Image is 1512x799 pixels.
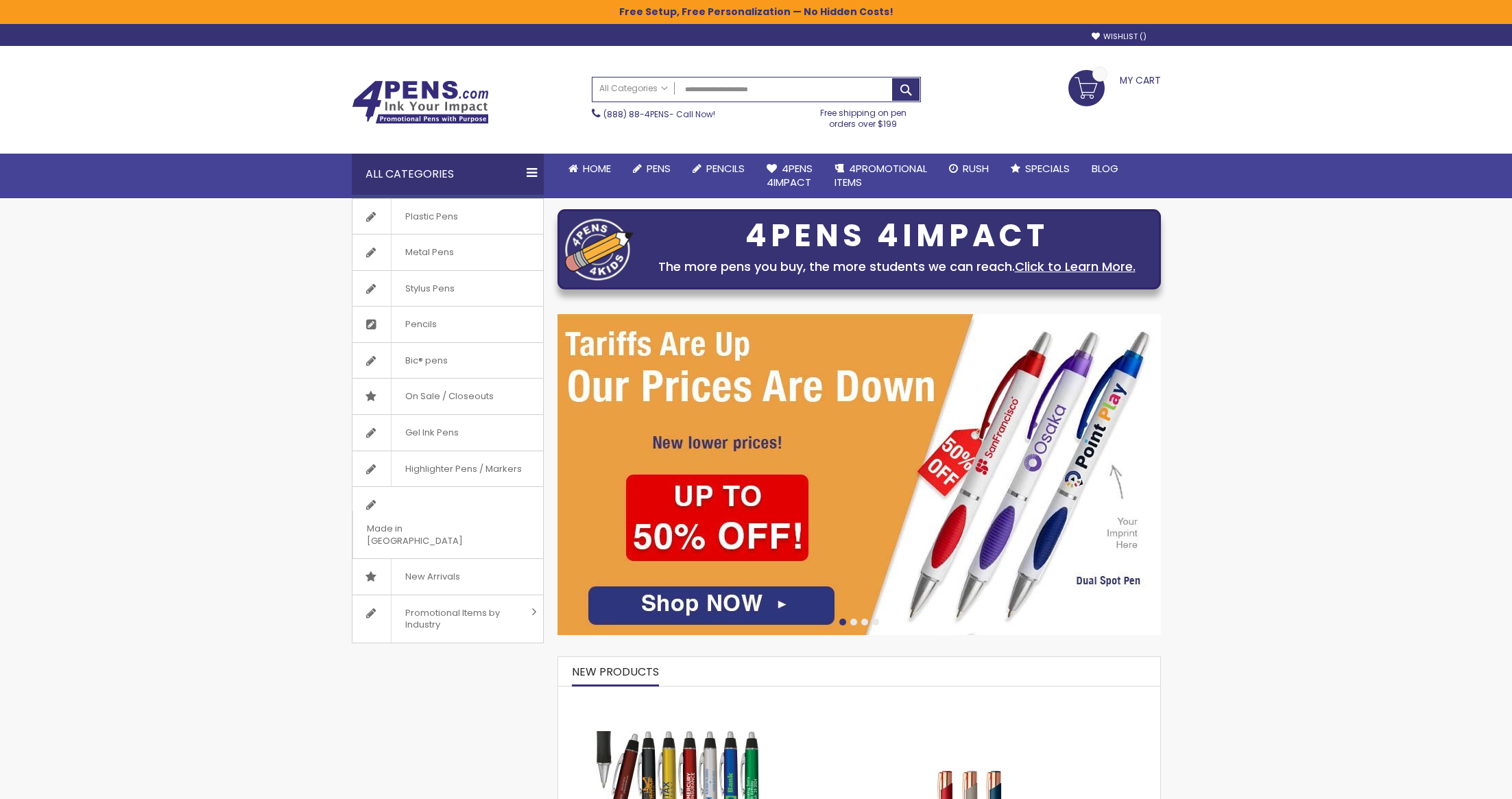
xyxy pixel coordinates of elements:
[352,271,543,307] a: Stylus Pens
[352,595,543,643] a: Promotional Items by Industry
[806,102,921,130] div: Free shipping on pen orders over $199
[963,161,989,176] span: Rush
[557,154,622,184] a: Home
[756,154,824,198] a: 4Pens4impact
[592,77,675,100] a: All Categories
[572,664,659,680] span: New Products
[622,154,682,184] a: Pens
[647,161,671,176] span: Pens
[391,307,451,342] span: Pencils
[391,271,468,307] span: Stylus Pens
[583,161,611,176] span: Home
[706,161,745,176] span: Pencils
[1092,161,1118,176] span: Blog
[599,83,668,94] span: All Categories
[352,415,543,451] a: Gel Ink Pens
[391,343,461,379] span: Bic® pens
[391,199,472,235] span: Plastic Pens
[640,222,1153,250] div: 4PENS 4IMPACT
[352,199,543,235] a: Plastic Pens
[1081,154,1129,184] a: Blog
[352,559,543,595] a: New Arrivals
[352,511,509,558] span: Made in [GEOGRAPHIC_DATA]
[640,257,1153,276] div: The more pens you buy, the more students we can reach.
[565,218,634,281] img: four_pen_logo.png
[767,161,813,189] span: 4Pens 4impact
[835,161,927,189] span: 4PROMOTIONAL ITEMS
[603,108,715,120] span: - Call Now!
[391,379,507,414] span: On Sale / Closeouts
[391,235,468,270] span: Metal Pens
[1015,258,1136,275] a: Click to Learn More.
[352,451,543,487] a: Highlighter Pens / Markers
[352,307,543,342] a: Pencils
[391,451,536,487] span: Highlighter Pens / Markers
[824,154,938,198] a: 4PROMOTIONALITEMS
[603,108,669,120] a: (888) 88-4PENS
[352,154,544,195] div: All Categories
[352,379,543,414] a: On Sale / Closeouts
[812,693,1128,704] a: Crosby Softy Rose Gold with Stylus Pen - Mirror Laser
[557,314,1161,635] img: /cheap-promotional-products.html
[682,154,756,184] a: Pencils
[352,235,543,270] a: Metal Pens
[352,80,489,124] img: 4Pens Custom Pens and Promotional Products
[1025,161,1070,176] span: Specials
[1000,154,1081,184] a: Specials
[391,595,527,643] span: Promotional Items by Industry
[938,154,1000,184] a: Rush
[352,343,543,379] a: Bic® pens
[558,693,798,704] a: The Barton Custom Pens Special Offer
[391,559,474,595] span: New Arrivals
[1092,32,1147,42] a: Wishlist
[352,487,543,558] a: Made in [GEOGRAPHIC_DATA]
[391,415,472,451] span: Gel Ink Pens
